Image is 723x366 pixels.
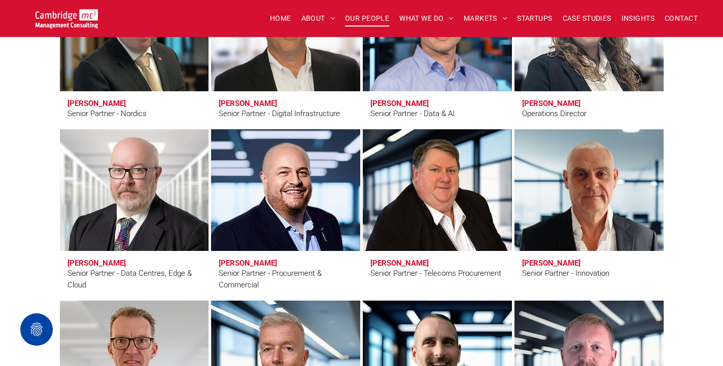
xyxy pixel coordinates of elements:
a: ABOUT [296,11,340,26]
div: Operations Director [522,108,587,120]
a: INSIGHTS [616,11,660,26]
div: Senior Partner - Nordics [67,108,147,120]
a: CONTACT [660,11,703,26]
div: Senior Partner - Data & AI [370,108,455,120]
a: MARKETS [459,11,512,26]
a: Matt Lawson [514,129,664,251]
div: Senior Partner - Data Centres, Edge & Cloud [67,268,201,290]
h3: [PERSON_NAME] [67,99,126,108]
a: Your Business Transformed | Cambridge Management Consulting [36,11,98,21]
h3: [PERSON_NAME] [522,99,580,108]
h3: [PERSON_NAME] [219,99,277,108]
div: Senior Partner - Innovation [522,268,609,279]
a: Duncan Clubb [60,129,209,251]
div: Senior Partner - Telecoms Procurement [370,268,501,279]
a: HOME [265,11,296,26]
a: Eric Green [363,129,512,251]
a: WHAT WE DO [394,11,459,26]
h3: [PERSON_NAME] [219,259,277,268]
a: Andy Everest [211,129,360,251]
a: OUR PEOPLE [340,11,394,26]
h3: [PERSON_NAME] [522,259,580,268]
h3: [PERSON_NAME] [67,259,126,268]
img: Go to Homepage [36,9,98,28]
div: Senior Partner - Digital Infrastructure [219,108,340,120]
h3: [PERSON_NAME] [370,99,429,108]
div: Senior Partner - Procurement & Commercial [219,268,353,290]
a: STARTUPS [512,11,557,26]
h3: [PERSON_NAME] [370,259,429,268]
a: CASE STUDIES [558,11,616,26]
